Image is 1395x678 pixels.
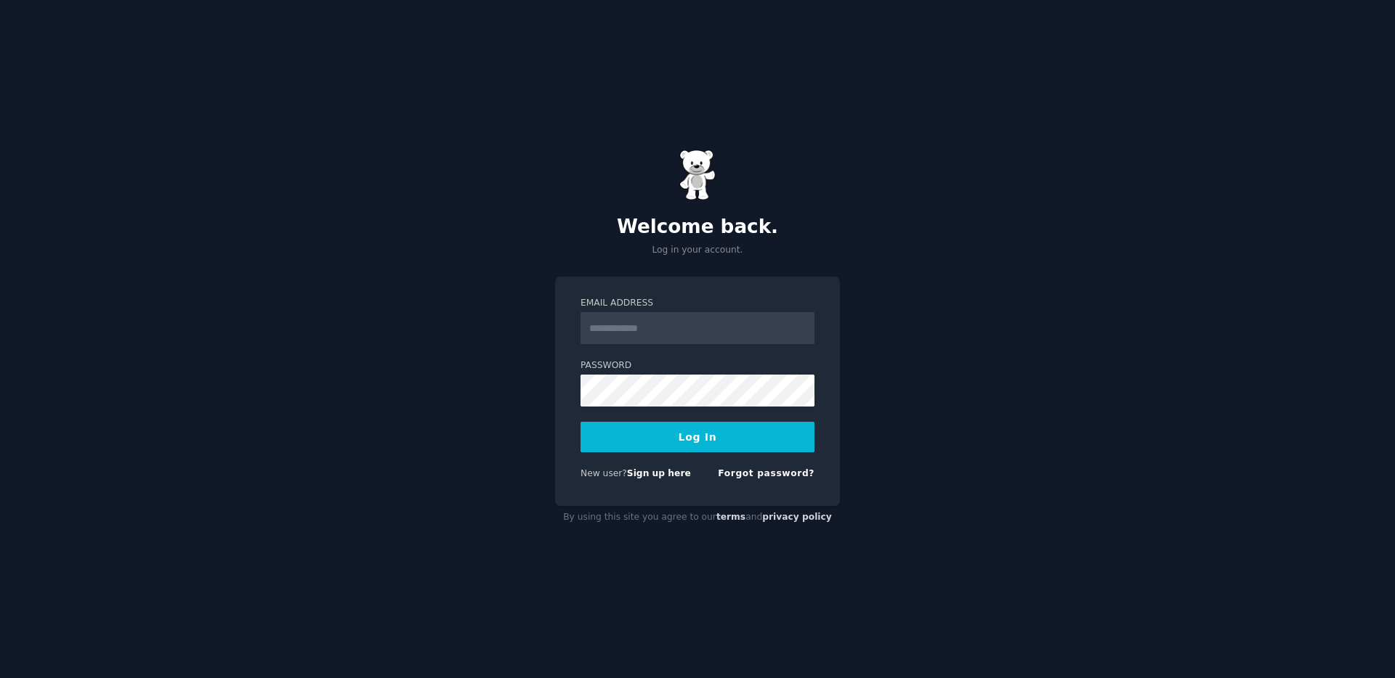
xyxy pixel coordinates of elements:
label: Email Address [581,297,814,310]
a: Sign up here [627,468,691,478]
h2: Welcome back. [555,216,840,239]
p: Log in your account. [555,244,840,257]
span: New user? [581,468,627,478]
button: Log In [581,422,814,452]
a: terms [716,512,745,522]
label: Password [581,359,814,372]
div: By using this site you agree to our and [555,506,840,529]
a: privacy policy [762,512,832,522]
img: Gummy Bear [679,150,716,200]
a: Forgot password? [718,468,814,478]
